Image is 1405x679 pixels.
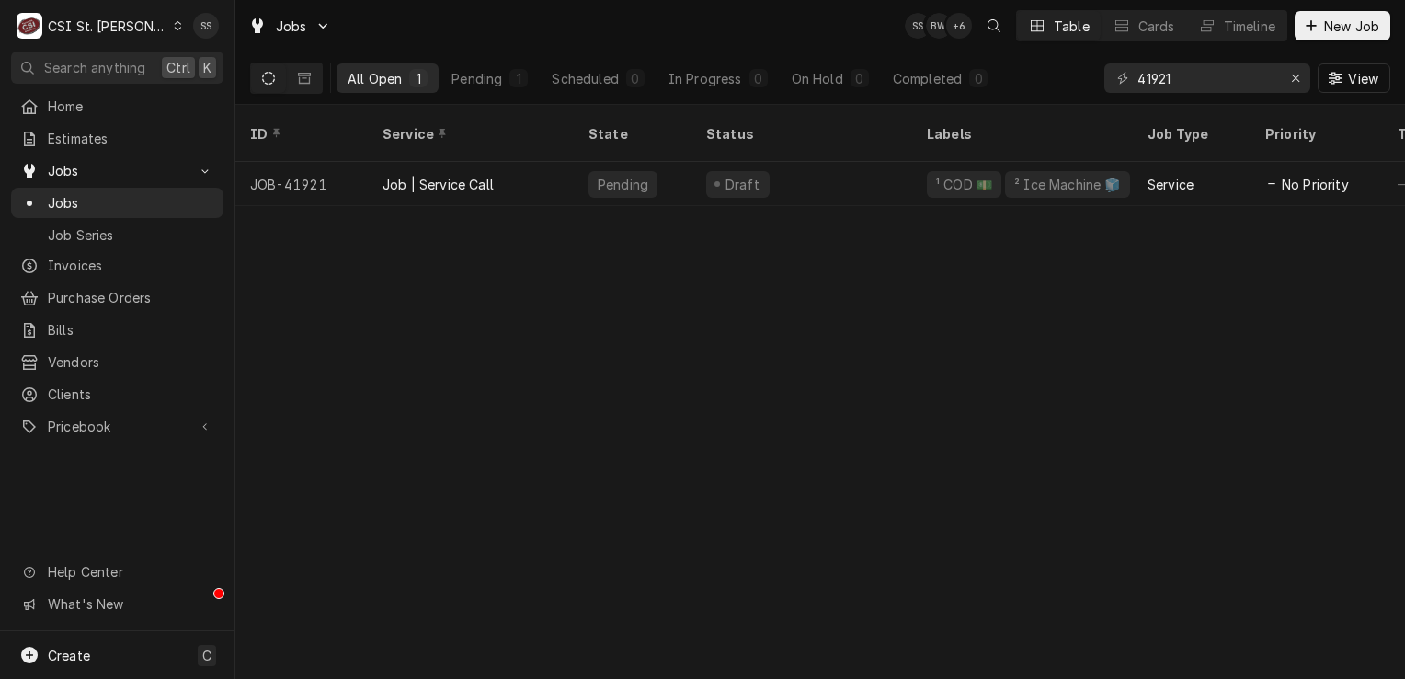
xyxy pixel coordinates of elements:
span: What's New [48,594,212,614]
span: New Job [1320,17,1383,36]
div: CSI St. [PERSON_NAME] [48,17,167,36]
a: Bills [11,315,223,345]
div: Job Type [1148,124,1236,144]
div: All Open [348,69,402,88]
div: Status [706,124,894,144]
span: Clients [48,385,214,404]
input: Keyword search [1137,63,1275,93]
div: ² Ice Machine 🧊 [1012,175,1122,194]
div: Sarah Shafer's Avatar [193,13,219,39]
div: BW [926,13,952,39]
a: Go to Help Center [11,557,223,587]
span: C [202,646,211,665]
div: Scheduled [552,69,618,88]
a: Home [11,91,223,121]
div: Labels [927,124,1118,144]
div: Service [383,124,555,144]
a: Invoices [11,250,223,281]
div: Cards [1138,17,1175,36]
span: View [1344,69,1382,88]
button: Search anythingCtrlK [11,52,223,84]
button: Open search [979,11,1009,40]
span: Help Center [48,562,212,581]
div: 0 [753,69,764,88]
a: Go to What's New [11,589,223,619]
a: Jobs [11,188,223,218]
div: 0 [854,69,865,88]
a: Clients [11,379,223,409]
a: Go to Jobs [11,155,223,186]
span: Purchase Orders [48,288,214,307]
div: + 6 [946,13,972,39]
div: CSI St. Louis's Avatar [17,13,42,39]
div: Sarah Shafer's Avatar [905,13,931,39]
button: Erase input [1281,63,1310,93]
a: Job Series [11,220,223,250]
span: Jobs [48,193,214,213]
div: 's Avatar [946,13,972,39]
div: In Progress [668,69,742,88]
span: No Priority [1282,175,1349,194]
div: 0 [973,69,984,88]
a: Go to Jobs [241,11,338,41]
div: Table [1054,17,1090,36]
span: Bills [48,320,214,339]
a: Estimates [11,123,223,154]
span: Invoices [48,256,214,275]
span: Pricebook [48,417,187,436]
div: 1 [413,69,424,88]
span: Create [48,648,90,663]
span: Search anything [44,58,145,77]
div: Draft [723,175,762,194]
div: Completed [893,69,962,88]
span: Estimates [48,129,214,148]
div: ¹ COD 💵 [934,175,994,194]
div: Job | Service Call [383,175,494,194]
div: SS [905,13,931,39]
button: View [1318,63,1390,93]
span: Home [48,97,214,116]
div: Service [1148,175,1194,194]
div: Timeline [1224,17,1275,36]
span: Job Series [48,225,214,245]
span: Jobs [276,17,307,36]
div: SS [193,13,219,39]
div: State [588,124,677,144]
span: K [203,58,211,77]
span: Vendors [48,352,214,372]
div: On Hold [792,69,843,88]
div: 1 [513,69,524,88]
div: JOB-41921 [235,162,368,206]
a: Vendors [11,347,223,377]
span: Jobs [48,161,187,180]
div: Pending [596,175,650,194]
a: Purchase Orders [11,282,223,313]
span: Ctrl [166,58,190,77]
div: 0 [630,69,641,88]
div: Pending [451,69,502,88]
div: C [17,13,42,39]
div: ID [250,124,349,144]
a: Go to Pricebook [11,411,223,442]
div: Priority [1265,124,1365,144]
button: New Job [1295,11,1390,40]
div: Brad Wicks's Avatar [926,13,952,39]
